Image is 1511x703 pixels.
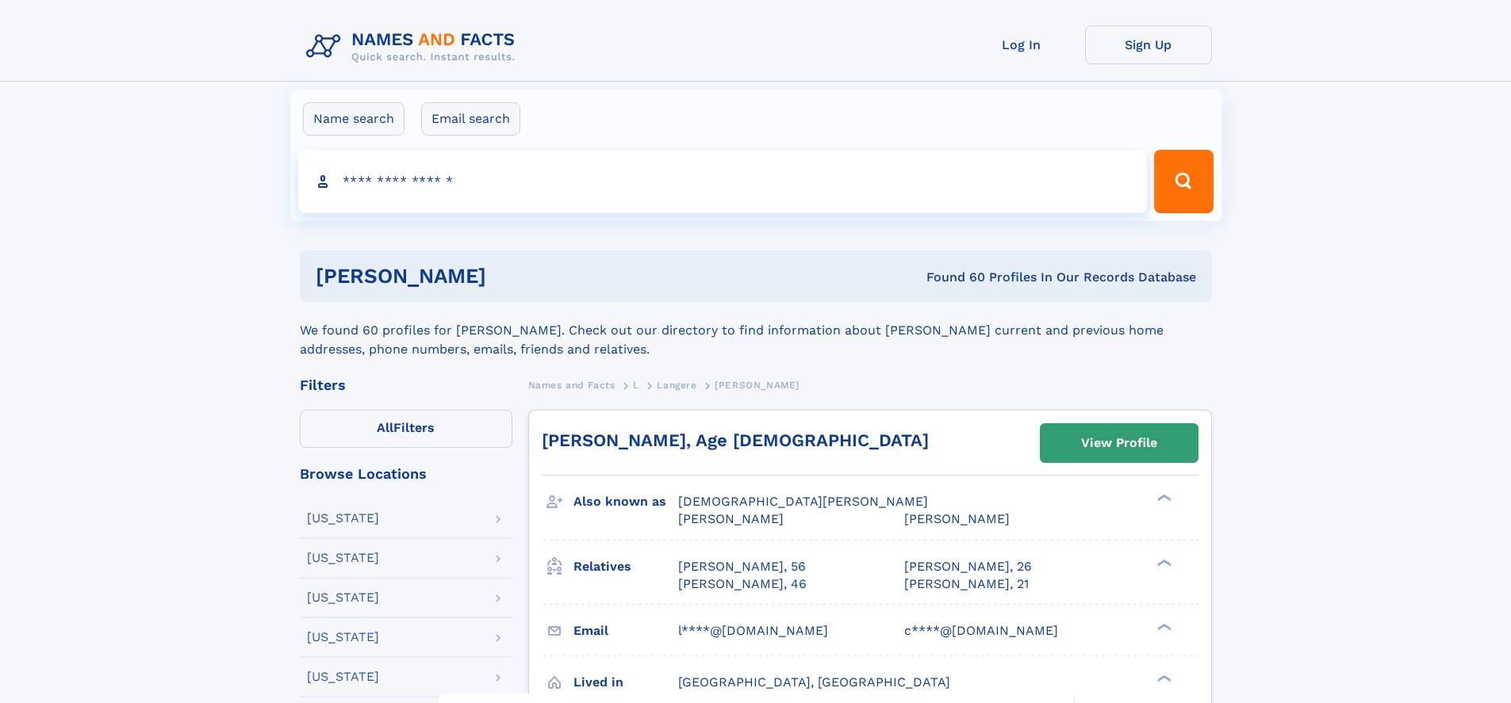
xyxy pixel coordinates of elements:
[1154,150,1213,213] button: Search Button
[542,430,929,450] a: [PERSON_NAME], Age [DEMOGRAPHIC_DATA]
[678,674,950,690] span: [GEOGRAPHIC_DATA], [GEOGRAPHIC_DATA]
[657,375,696,395] a: Langere
[678,558,806,575] a: [PERSON_NAME], 56
[307,512,379,525] div: [US_STATE]
[715,380,800,391] span: [PERSON_NAME]
[1081,425,1157,461] div: View Profile
[904,511,1010,526] span: [PERSON_NAME]
[1153,493,1172,503] div: ❯
[1153,621,1172,632] div: ❯
[298,150,1148,213] input: search input
[657,380,696,391] span: Langere
[904,575,1029,593] a: [PERSON_NAME], 21
[678,511,784,526] span: [PERSON_NAME]
[633,375,639,395] a: L
[633,380,639,391] span: L
[573,488,678,515] h3: Also known as
[706,269,1196,286] div: Found 60 Profiles In Our Records Database
[300,467,512,481] div: Browse Locations
[300,302,1212,359] div: We found 60 profiles for [PERSON_NAME]. Check out our directory to find information about [PERSON...
[678,575,807,593] a: [PERSON_NAME], 46
[904,558,1032,575] a: [PERSON_NAME], 26
[1153,557,1172,567] div: ❯
[307,591,379,604] div: [US_STATE]
[316,266,707,286] h1: [PERSON_NAME]
[300,25,528,68] img: Logo Names and Facts
[1153,673,1172,683] div: ❯
[573,669,678,696] h3: Lived in
[573,553,678,580] h3: Relatives
[300,410,512,448] label: Filters
[377,420,393,435] span: All
[1085,25,1212,64] a: Sign Up
[1041,424,1198,462] a: View Profile
[573,617,678,644] h3: Email
[958,25,1085,64] a: Log In
[307,631,379,644] div: [US_STATE]
[307,552,379,564] div: [US_STATE]
[307,671,379,683] div: [US_STATE]
[303,102,405,136] label: Name search
[421,102,520,136] label: Email search
[300,378,512,392] div: Filters
[528,375,616,395] a: Names and Facts
[678,494,928,509] span: [DEMOGRAPHIC_DATA][PERSON_NAME]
